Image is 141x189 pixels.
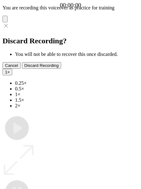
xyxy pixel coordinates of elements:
button: Discard Recording [22,62,61,69]
button: 1× [3,69,12,75]
h2: Discard Recording? [3,37,138,45]
li: 0.5× [15,86,138,92]
li: You will not be able to recover this once discarded. [15,51,138,57]
li: 0.25× [15,80,138,86]
li: 1× [15,92,138,97]
li: 1.5× [15,97,138,103]
button: Cancel [3,62,21,69]
a: 00:00:00 [60,2,81,9]
span: 1 [5,70,7,74]
li: 2× [15,103,138,109]
p: You are recording this voiceover as practice for training [3,5,138,11]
